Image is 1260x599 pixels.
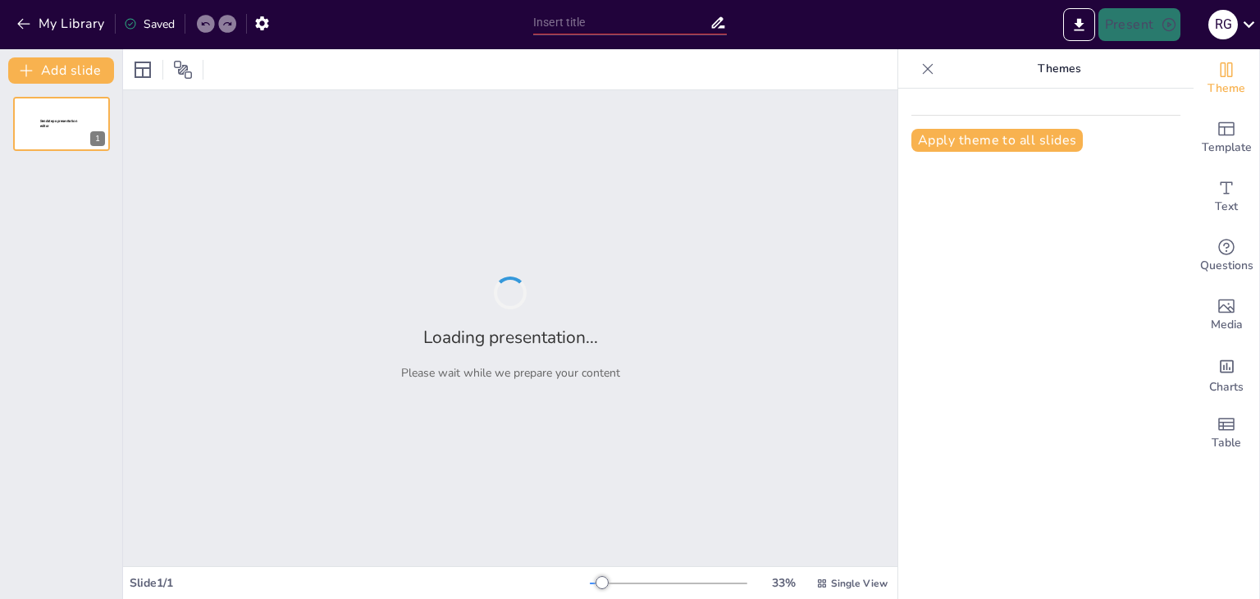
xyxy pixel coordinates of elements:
div: Add a table [1194,404,1259,463]
button: Add slide [8,57,114,84]
span: Position [173,60,193,80]
div: R G [1208,10,1238,39]
button: R G [1208,8,1238,41]
button: Export to PowerPoint [1063,8,1095,41]
span: Questions [1200,257,1253,275]
div: Add text boxes [1194,167,1259,226]
div: 1 [13,97,110,151]
div: 33 % [764,575,803,591]
span: Media [1211,316,1243,334]
button: Present [1098,8,1180,41]
span: Single View [831,577,888,590]
span: Template [1202,139,1252,157]
div: Get real-time input from your audience [1194,226,1259,286]
div: Saved [124,16,175,32]
span: Theme [1207,80,1245,98]
div: 1 [90,131,105,146]
span: Table [1212,434,1241,452]
div: Add images, graphics, shapes or video [1194,286,1259,345]
p: Please wait while we prepare your content [401,365,620,381]
p: Themes [941,49,1177,89]
button: Apply theme to all slides [911,129,1083,152]
button: My Library [12,11,112,37]
div: Add ready made slides [1194,108,1259,167]
input: Insert title [533,11,710,34]
div: Change the overall theme [1194,49,1259,108]
div: Layout [130,57,156,83]
span: Sendsteps presentation editor [40,119,77,128]
div: Slide 1 / 1 [130,575,590,591]
span: Text [1215,198,1238,216]
span: Charts [1209,378,1244,396]
h2: Loading presentation... [423,326,598,349]
div: Add charts and graphs [1194,345,1259,404]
